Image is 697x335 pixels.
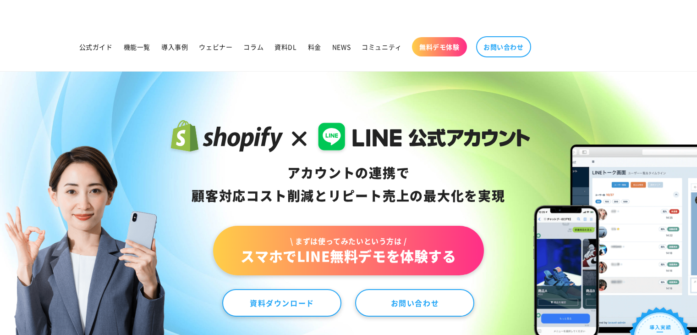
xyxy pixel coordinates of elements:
a: お問い合わせ [355,289,474,317]
a: 資料ダウンロード [222,289,341,317]
span: お問い合わせ [483,43,524,51]
span: 料金 [308,43,321,51]
span: コラム [243,43,263,51]
a: NEWS [327,37,356,56]
span: \ まずは使ってみたいという方は / [241,236,456,246]
span: 資料DL [274,43,296,51]
div: アカウントの連携で 顧客対応コスト削減と リピート売上の 最大化を実現 [167,162,530,207]
a: 料金 [302,37,327,56]
span: NEWS [332,43,351,51]
span: 導入事例 [161,43,188,51]
a: ウェビナー [193,37,238,56]
a: \ まずは使ってみたいという方は /スマホでLINE無料デモを体験する [213,226,483,275]
a: コミュニティ [356,37,407,56]
span: 無料デモ体験 [419,43,460,51]
a: お問い合わせ [476,36,531,57]
span: 公式ガイド [79,43,113,51]
span: ウェビナー [199,43,232,51]
span: 機能一覧 [124,43,150,51]
span: コミュニティ [362,43,402,51]
a: 無料デモ体験 [412,37,467,56]
a: 公式ガイド [74,37,118,56]
a: 機能一覧 [118,37,156,56]
a: 資料DL [269,37,302,56]
a: コラム [238,37,269,56]
a: 導入事例 [156,37,193,56]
